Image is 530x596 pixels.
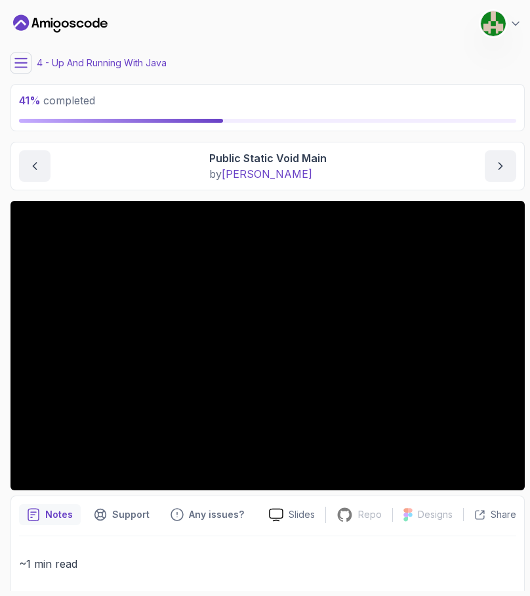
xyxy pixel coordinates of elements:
[112,508,150,521] p: Support
[480,11,522,37] button: user profile image
[19,150,51,182] button: previous content
[86,504,157,525] button: Support button
[258,508,325,522] a: Slides
[463,508,516,521] button: Share
[13,13,108,34] a: Dashboard
[189,508,244,521] p: Any issues?
[491,508,516,521] p: Share
[19,504,81,525] button: notes button
[163,504,252,525] button: Feedback button
[37,56,167,70] p: 4 - Up And Running With Java
[19,94,95,107] span: completed
[358,508,382,521] p: Repo
[418,508,453,521] p: Designs
[481,11,506,36] img: user profile image
[19,555,516,573] p: ~1 min read
[485,150,516,182] button: next content
[10,201,525,490] iframe: 6 - Public Static Void Main
[19,94,41,107] span: 41 %
[45,508,73,521] p: Notes
[209,166,327,182] p: by
[289,508,315,521] p: Slides
[222,167,312,181] span: [PERSON_NAME]
[209,150,327,166] p: Public Static Void Main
